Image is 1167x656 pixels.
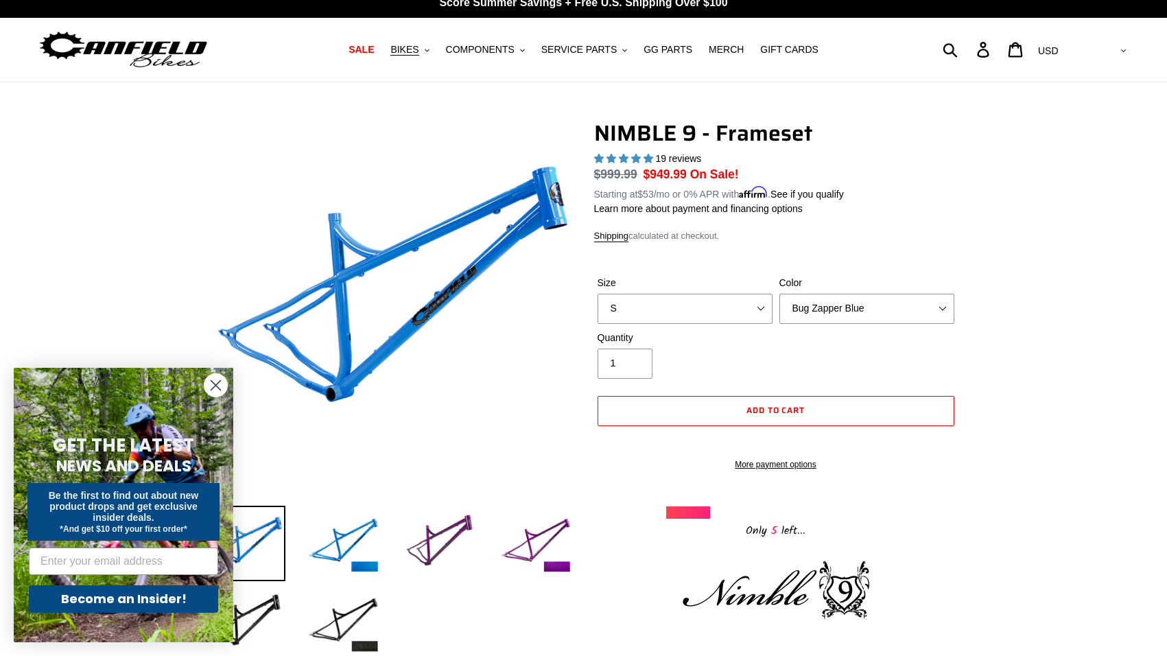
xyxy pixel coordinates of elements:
span: Be the first to find out about new product drops and get exclusive insider deals. [49,490,199,523]
span: 19 reviews [655,153,701,164]
a: GG PARTS [637,40,699,59]
p: Starting at /mo or 0% APR with . [594,184,844,202]
span: GG PARTS [644,44,692,56]
span: $949.99 [644,167,687,181]
span: SALE [349,44,374,56]
a: GIFT CARDS [753,40,825,59]
a: More payment options [598,458,954,471]
a: MERCH [702,40,751,59]
span: Add to cart [746,403,805,417]
span: 5 [767,522,781,539]
span: GET THE LATEST [53,433,194,458]
a: See if you qualify - Learn more about Affirm Financing (opens in modal) [770,189,844,200]
img: Load image into Gallery viewer, NIMBLE 9 - Frameset [306,506,381,581]
span: NEWS AND DEALS [56,455,191,477]
span: *And get $10 off your first order* [60,524,187,534]
label: Color [779,276,954,290]
img: Load image into Gallery viewer, NIMBLE 9 - Frameset [498,506,574,581]
span: 4.89 stars [594,153,656,164]
button: COMPONENTS [439,40,532,59]
s: $999.99 [594,167,637,181]
label: Size [598,276,773,290]
h1: NIMBLE 9 - Frameset [594,120,958,146]
span: GIFT CARDS [760,44,818,56]
button: Add to cart [598,396,954,426]
span: COMPONENTS [446,44,515,56]
span: BIKES [390,44,419,56]
span: Affirm [739,187,768,198]
img: Canfield Bikes [38,28,209,71]
div: calculated at checkout. [594,229,958,243]
input: Enter your email address [29,548,218,575]
button: SERVICE PARTS [534,40,634,59]
img: Load image into Gallery viewer, NIMBLE 9 - Frameset [210,506,285,581]
label: Quantity [598,331,773,345]
span: MERCH [709,44,744,56]
input: Search [950,34,985,65]
button: Close dialog [204,373,228,397]
img: Load image into Gallery viewer, NIMBLE 9 - Frameset [402,506,478,581]
button: Become an Insider! [29,585,218,613]
a: Learn more about payment and financing options [594,203,803,214]
span: SERVICE PARTS [541,44,617,56]
a: Shipping [594,231,629,242]
span: On Sale! [690,165,739,183]
div: Only left... [666,519,886,540]
button: BIKES [384,40,436,59]
span: $53 [637,189,653,200]
a: SALE [342,40,381,59]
